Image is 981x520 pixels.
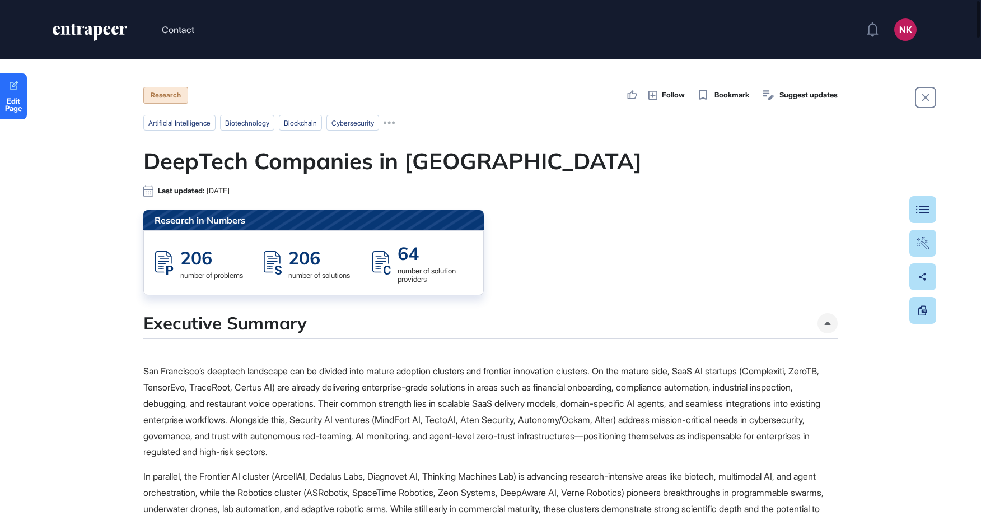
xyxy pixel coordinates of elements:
span: Suggest updates [779,90,838,101]
li: cybersecurity [326,115,379,131]
span: Follow [662,90,685,101]
div: Research [143,87,188,104]
div: Research in Numbers [143,210,484,230]
button: Suggest updates [760,87,838,103]
h1: DeepTech Companies in [GEOGRAPHIC_DATA] [143,147,838,174]
li: blockchain [279,115,322,131]
a: entrapeer-logo [52,24,128,45]
div: number of solution providers [398,267,472,284]
span: Bookmark [714,90,749,101]
button: Contact [162,22,194,37]
button: NK [894,18,917,41]
h4: Executive Summary [143,313,307,333]
li: biotechnology [220,115,274,131]
button: Bookmark [696,87,750,103]
p: San Francisco’s deeptech landscape can be divided into mature adoption clusters and frontier inno... [143,363,838,460]
div: number of problems [180,271,243,280]
div: Last updated: [158,187,230,195]
li: artificial intelligence [143,115,216,131]
div: 64 [398,242,472,264]
div: 206 [288,247,350,269]
div: number of solutions [288,271,350,280]
button: Follow [648,89,685,101]
div: 206 [180,247,243,269]
span: [DATE] [207,187,230,195]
